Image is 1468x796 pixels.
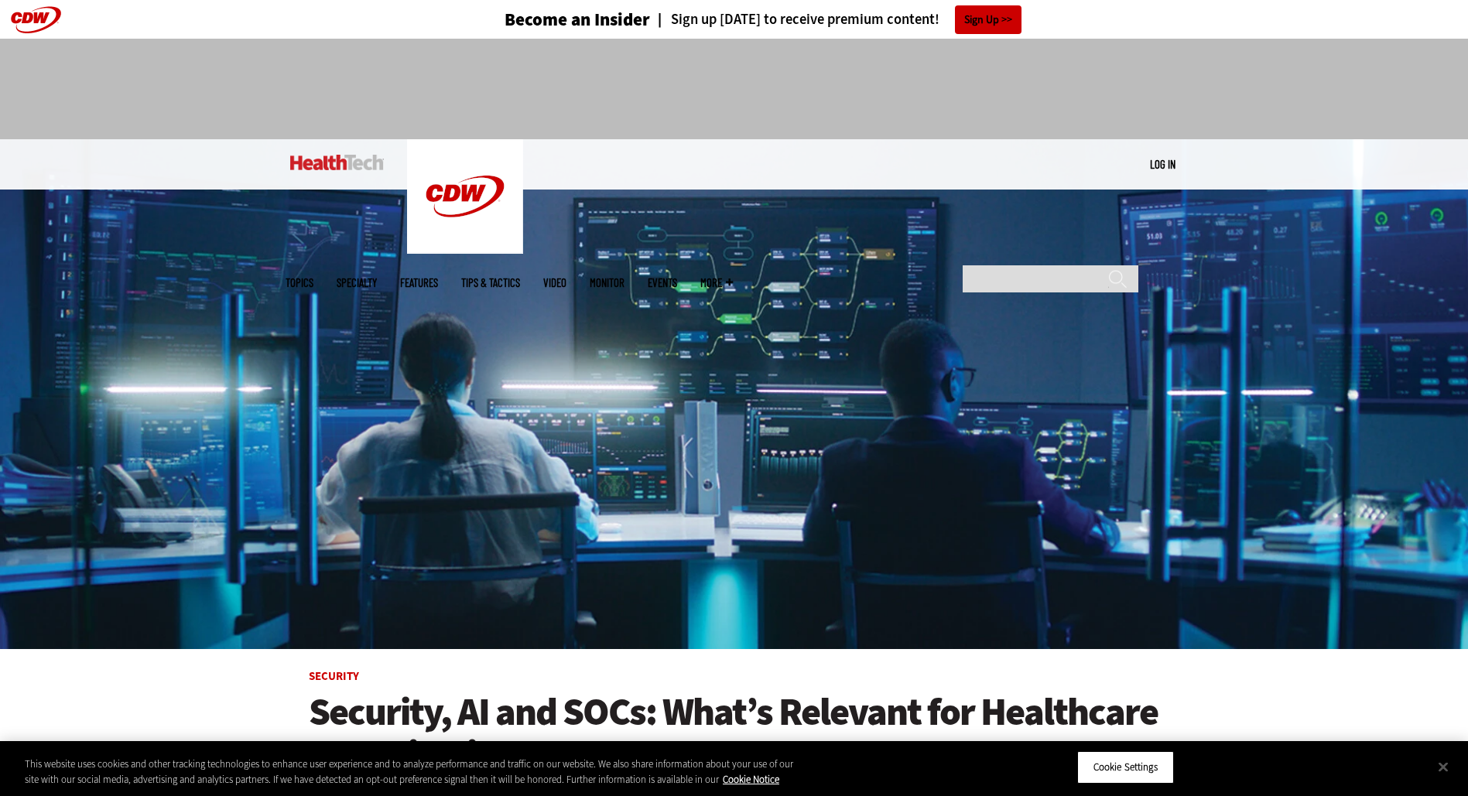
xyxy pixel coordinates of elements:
a: Log in [1150,157,1175,171]
a: CDW [407,241,523,258]
a: MonITor [590,277,624,289]
button: Cookie Settings [1077,751,1174,784]
iframe: advertisement [453,54,1016,124]
div: User menu [1150,156,1175,173]
button: Close [1426,750,1460,784]
a: Security [309,668,359,684]
a: Events [648,277,677,289]
a: Features [400,277,438,289]
span: More [700,277,733,289]
a: Security, AI and SOCs: What’s Relevant for Healthcare Organizations [309,691,1160,776]
a: Tips & Tactics [461,277,520,289]
img: Home [290,155,384,170]
img: Home [407,139,523,254]
a: Sign up [DATE] to receive premium content! [650,12,939,27]
a: More information about your privacy [723,773,779,786]
span: Topics [286,277,313,289]
div: This website uses cookies and other tracking technologies to enhance user experience and to analy... [25,757,807,787]
a: Sign Up [955,5,1021,34]
a: Video [543,277,566,289]
span: Specialty [337,277,377,289]
h3: Become an Insider [505,11,650,29]
a: Become an Insider [447,11,650,29]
